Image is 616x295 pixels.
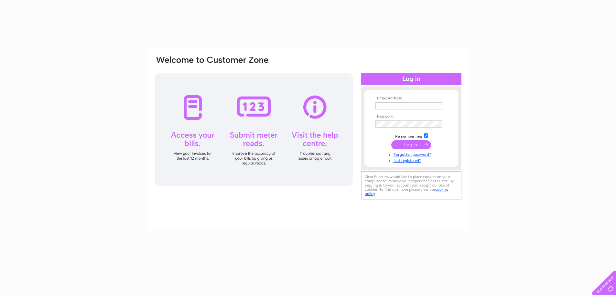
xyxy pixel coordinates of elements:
th: Password: [374,114,449,119]
input: Submit [391,140,431,149]
a: Not registered? [375,157,449,163]
a: cookies policy [365,187,448,196]
th: Email Address: [374,96,449,101]
a: Forgotten password? [375,151,449,157]
td: Remember me? [374,132,449,139]
div: Clear Business would like to place cookies on your computer to improve your experience of the sit... [361,171,461,199]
